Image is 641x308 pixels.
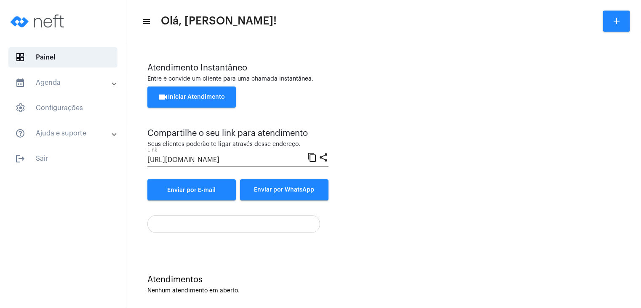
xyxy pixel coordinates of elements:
[15,103,25,113] span: sidenav icon
[5,73,126,93] mat-expansion-panel-header: sidenav iconAgenda
[318,152,329,162] mat-icon: share
[158,92,168,102] mat-icon: videocam
[254,187,315,193] span: Enviar por WhatsApp
[15,78,25,88] mat-icon: sidenav icon
[147,86,236,108] button: Iniciar Atendimento
[147,141,329,148] div: Seus clientes poderão te ligar através desse endereço.
[147,179,236,200] a: Enviar por E-mail
[7,4,70,38] img: logo-neft-novo-2.png
[5,123,126,143] mat-expansion-panel-header: sidenav iconAjuda e suporte
[15,128,112,138] mat-panel-title: Ajuda e suporte
[307,152,317,162] mat-icon: content_copy
[147,63,620,73] div: Atendimento Instantâneo
[161,14,277,28] span: Olá, [PERSON_NAME]!
[8,149,118,169] span: Sair
[8,47,118,68] span: Painel
[147,288,620,294] div: Nenhum atendimento em aberto.
[158,94,225,100] span: Iniciar Atendimento
[147,76,620,82] div: Entre e convide um cliente para uma chamada instantânea.
[15,154,25,164] mat-icon: sidenav icon
[147,129,329,138] div: Compartilhe o seu link para atendimento
[15,128,25,138] mat-icon: sidenav icon
[240,179,329,200] button: Enviar por WhatsApp
[8,98,118,118] span: Configurações
[147,275,620,284] div: Atendimentos
[612,16,622,26] mat-icon: add
[15,52,25,62] span: sidenav icon
[15,78,112,88] mat-panel-title: Agenda
[142,16,150,27] mat-icon: sidenav icon
[168,187,216,193] span: Enviar por E-mail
